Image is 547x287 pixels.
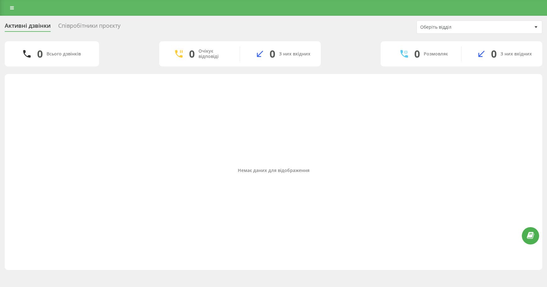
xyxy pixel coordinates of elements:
div: Розмовляє [424,51,448,57]
div: 0 [189,48,195,60]
div: 0 [491,48,497,60]
div: Очікує відповіді [198,49,230,59]
div: 0 [414,48,420,60]
div: Всього дзвінків [47,51,81,57]
div: Співробітники проєкту [58,22,120,32]
div: З них вхідних [500,51,532,57]
div: Активні дзвінки [5,22,51,32]
div: Оберіть відділ [420,25,495,30]
div: 0 [37,48,43,60]
div: 0 [270,48,275,60]
div: З них вхідних [279,51,310,57]
div: Немає даних для відображення [10,168,537,173]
